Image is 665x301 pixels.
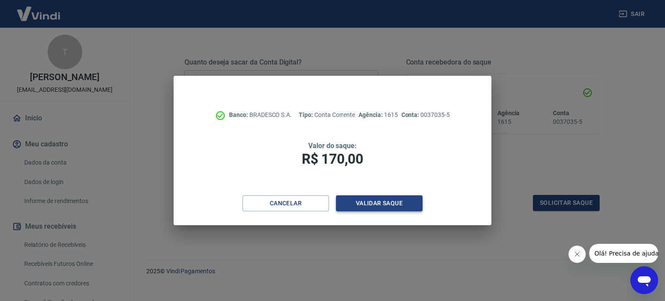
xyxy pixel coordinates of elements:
[302,151,363,167] span: R$ 170,00
[401,110,450,120] p: 0037035-5
[401,111,421,118] span: Conta:
[358,110,397,120] p: 1615
[299,110,355,120] p: Conta Corrente
[336,195,423,211] button: Validar saque
[242,195,329,211] button: Cancelar
[358,111,384,118] span: Agência:
[229,111,249,118] span: Banco:
[5,6,73,13] span: Olá! Precisa de ajuda?
[299,111,314,118] span: Tipo:
[308,142,357,150] span: Valor do saque:
[229,110,292,120] p: BRADESCO S.A.
[589,244,658,263] iframe: Mensagem da empresa
[568,246,586,263] iframe: Fechar mensagem
[630,266,658,294] iframe: Botão para abrir a janela de mensagens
